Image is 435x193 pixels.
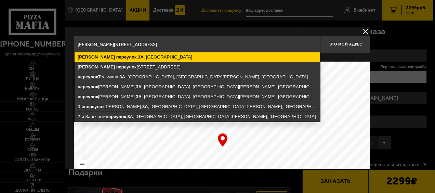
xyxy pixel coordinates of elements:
[136,84,142,89] ymaps: 3А
[329,42,362,47] span: Это мой адрес
[75,62,320,72] ymaps: [STREET_ADDRESS]
[119,74,125,79] ymaps: 3А
[78,94,98,99] ymaps: переулок
[127,114,133,119] ymaps: 3А
[78,84,98,89] ymaps: переулок
[116,64,137,69] ymaps: переулок
[74,55,170,60] p: Укажите дом на карте или в поле ввода
[78,54,115,60] ymaps: [PERSON_NAME]
[75,52,320,62] ymaps: , , [GEOGRAPHIC_DATA]
[75,82,320,92] ymaps: [PERSON_NAME], , [GEOGRAPHIC_DATA], [GEOGRAPHIC_DATA][PERSON_NAME], [GEOGRAPHIC_DATA]
[84,104,105,109] ymaps: переулок
[75,72,320,82] ymaps: Тельмана, , [GEOGRAPHIC_DATA], [GEOGRAPHIC_DATA][PERSON_NAME], [GEOGRAPHIC_DATA]
[75,92,320,102] ymaps: [PERSON_NAME], , [GEOGRAPHIC_DATA], [GEOGRAPHIC_DATA][PERSON_NAME], [GEOGRAPHIC_DATA] · [GEOGRAPH...
[74,36,320,53] input: Введите адрес доставки
[136,94,142,99] ymaps: 3А
[75,112,320,121] ymaps: 2-й Заречный , , [GEOGRAPHIC_DATA], [GEOGRAPHIC_DATA][PERSON_NAME], [GEOGRAPHIC_DATA]
[106,114,126,119] ymaps: переулок
[142,104,148,109] ymaps: 3А
[78,64,115,69] ymaps: [PERSON_NAME]
[361,27,370,36] button: delivery type
[320,36,371,53] button: Это мой адрес
[116,54,137,60] ymaps: переулок
[138,54,144,60] ymaps: 3А
[78,74,98,79] ymaps: переулок
[75,102,320,112] ymaps: 3-й [PERSON_NAME], , [GEOGRAPHIC_DATA], [GEOGRAPHIC_DATA][PERSON_NAME], [GEOGRAPHIC_DATA]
